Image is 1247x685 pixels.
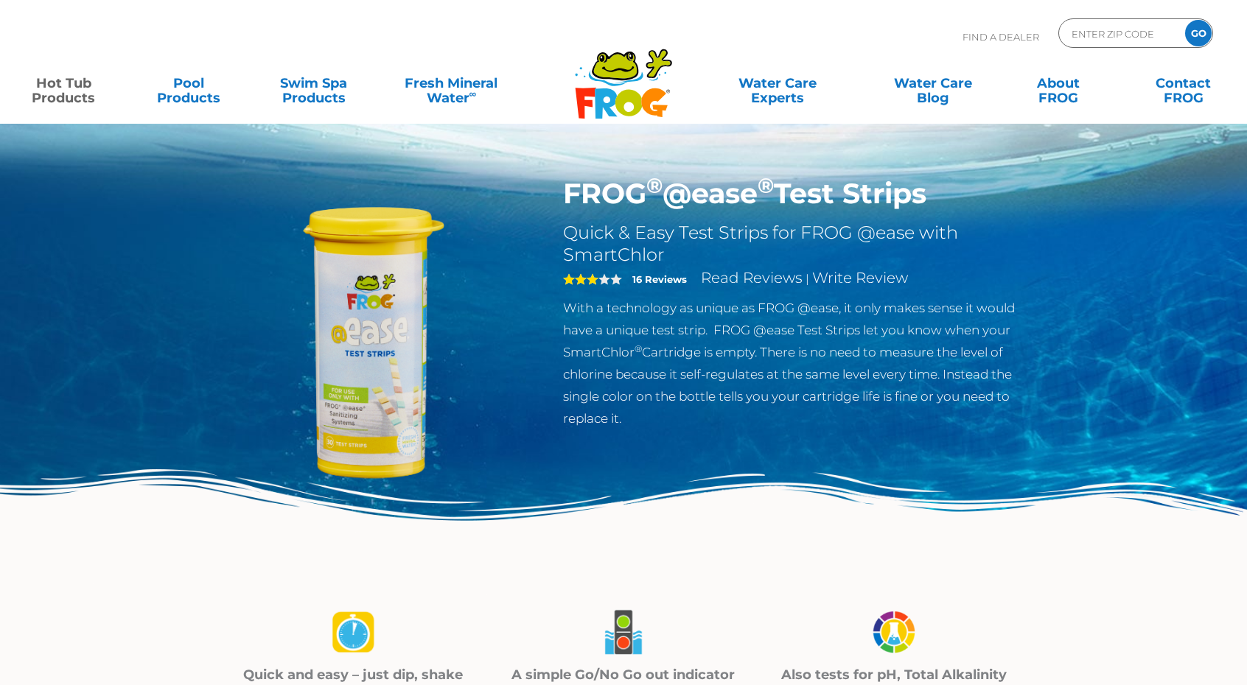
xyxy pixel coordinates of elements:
[563,273,598,285] span: 3
[140,68,237,98] a: PoolProducts
[265,68,363,98] a: Swim SpaProducts
[563,222,1044,266] h2: Quick & Easy Test Strips for FROG @ease with SmartChlor
[646,172,663,198] sup: ®
[567,29,680,119] img: Frog Products Logo
[563,297,1044,429] p: With a technology as unique as FROG @ease, it only makes sense it would have a unique test strip....
[635,343,642,354] sup: ®
[868,606,920,658] img: FROG @ease test strips-03
[469,88,477,99] sup: ∞
[701,269,803,287] a: Read Reviews
[1185,20,1212,46] input: GO
[698,68,856,98] a: Water CareExperts
[632,273,687,285] strong: 16 Reviews
[884,68,982,98] a: Water CareBlog
[806,272,809,286] span: |
[963,18,1039,55] p: Find A Dealer
[812,269,908,287] a: Write Review
[563,177,1044,211] h1: FROG @ease Test Strips
[758,172,774,198] sup: ®
[203,177,541,514] img: FROG-@ease-TS-Bottle.png
[327,606,379,658] img: FROG @ease test strips-01
[15,68,112,98] a: Hot TubProducts
[391,68,512,98] a: Fresh MineralWater∞
[1135,68,1232,98] a: ContactFROG
[1010,68,1107,98] a: AboutFROG
[598,606,649,658] img: FROG @ease test strips-02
